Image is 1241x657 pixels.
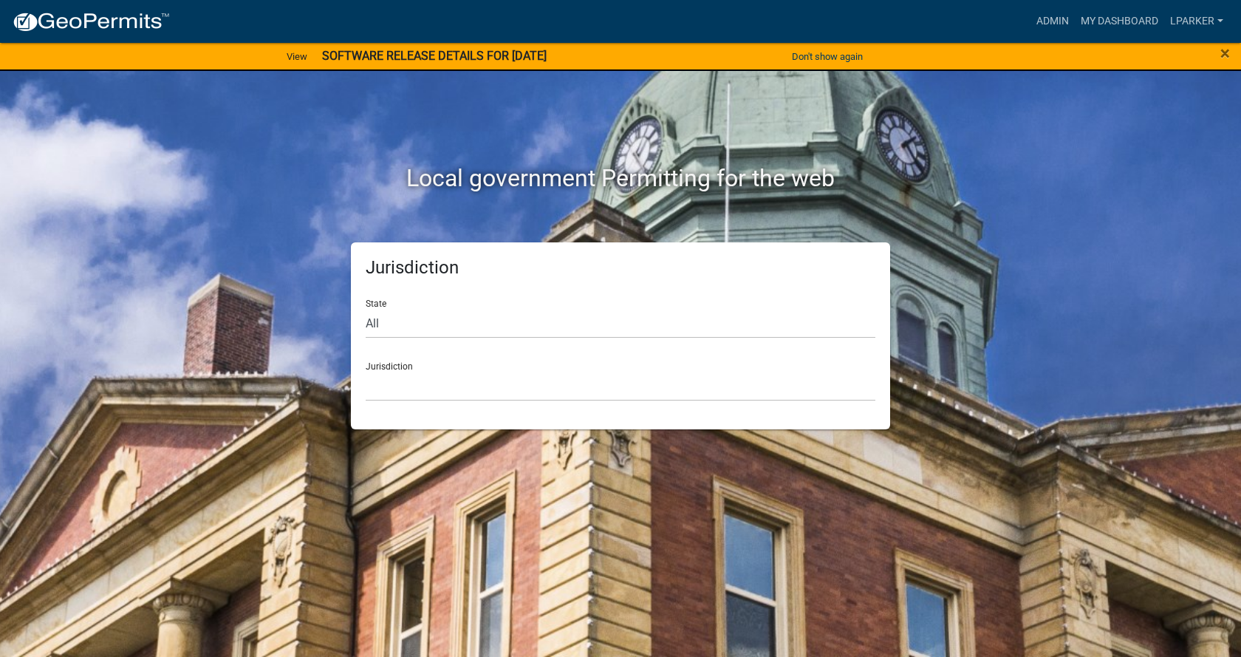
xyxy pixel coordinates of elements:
[211,164,1030,192] h2: Local government Permitting for the web
[322,49,547,63] strong: SOFTWARE RELEASE DETAILS FOR [DATE]
[1220,44,1230,62] button: Close
[1030,7,1075,35] a: Admin
[1075,7,1164,35] a: My Dashboard
[281,44,313,69] a: View
[1220,43,1230,64] span: ×
[786,44,869,69] button: Don't show again
[1164,7,1229,35] a: lparker
[366,257,875,279] h5: Jurisdiction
